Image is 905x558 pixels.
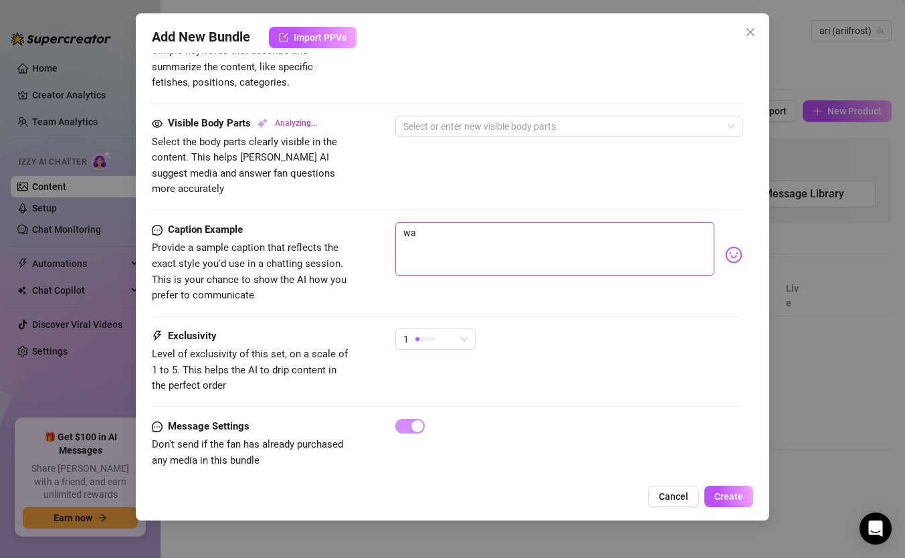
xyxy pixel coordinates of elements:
[152,45,313,88] span: Simple keywords that describe and summarize the content, like specific fetishes, positions, categ...
[648,486,699,507] button: Cancel
[168,420,249,432] strong: Message Settings
[168,223,243,236] strong: Caption Example
[275,117,317,130] span: Analyzing...
[279,33,288,42] span: import
[152,348,348,391] span: Level of exclusivity of this set, on a scale of 1 to 5. This helps the AI to drip content in the ...
[152,27,250,48] span: Add New Bundle
[152,438,343,466] span: Don't send if the fan has already purchased any media in this bundle
[168,117,251,129] strong: Visible Body Parts
[152,118,163,129] span: eye
[152,222,163,238] span: message
[168,330,217,342] strong: Exclusivity
[745,27,756,37] span: close
[152,242,346,301] span: Provide a sample caption that reflects the exact style you'd use in a chatting session. This is y...
[860,513,892,545] div: Open Intercom Messenger
[403,329,409,349] span: 1
[725,246,742,264] img: svg%3e
[714,491,743,502] span: Create
[294,32,346,43] span: Import PPVs
[704,486,753,507] button: Create
[152,136,337,195] span: Select the body parts clearly visible in the content. This helps [PERSON_NAME] AI suggest media a...
[395,222,714,276] textarea: w
[740,21,761,43] button: Close
[269,27,357,48] button: Import PPVs
[152,329,163,345] span: thunderbolt
[740,27,761,37] span: Close
[152,419,163,435] span: message
[659,491,688,502] span: Cancel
